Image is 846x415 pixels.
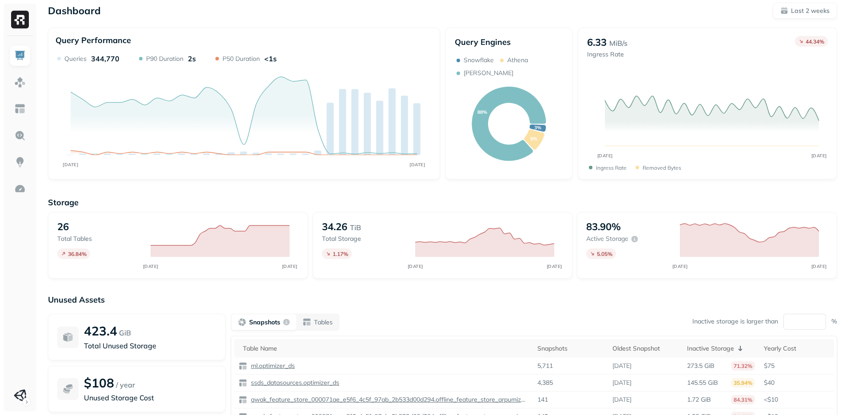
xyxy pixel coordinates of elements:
p: <1s [264,54,277,63]
img: Query Explorer [14,130,26,141]
p: P50 Duration [222,55,260,63]
p: 273.5 GiB [687,362,715,370]
p: 1.17 % [333,251,348,257]
tspan: [DATE] [143,263,159,269]
p: ml.optimizer_ds [249,362,295,370]
p: 36.84 % [68,251,87,257]
div: Oldest Snapshot [612,344,678,353]
a: ml.optimizer_ds [247,362,295,370]
tspan: [DATE] [811,263,826,269]
p: 2s [188,54,196,63]
img: Dashboard [14,50,26,61]
img: Insights [14,156,26,168]
p: Query Engines [455,37,563,47]
p: Queries [64,55,87,63]
tspan: [DATE] [672,263,687,269]
text: 3% [534,124,541,131]
p: 141 [537,395,548,404]
p: Query Performance [56,35,131,45]
tspan: [DATE] [63,162,78,167]
p: 145.55 GiB [687,379,718,387]
div: Yearly Cost [764,344,830,353]
p: Unused Storage Cost [84,392,216,403]
tspan: [DATE] [811,153,826,159]
tspan: [DATE] [409,162,425,167]
p: Inactive storage is larger than [692,317,778,326]
tspan: [DATE] [546,263,562,269]
p: Storage [48,197,837,207]
p: ssds_datasources.optimizer_ds [249,379,339,387]
p: [PERSON_NAME] [464,69,513,77]
p: 83.90% [586,220,621,233]
img: Unity [14,389,26,402]
p: Inactive Storage [687,344,734,353]
tspan: [DATE] [597,153,612,159]
p: GiB [119,327,131,338]
p: [DATE] [612,379,632,387]
p: 344,770 [91,54,119,63]
p: 84.31% [731,395,755,404]
p: 6.33 [587,36,607,48]
p: Snowflake [464,56,494,64]
p: Tables [314,318,333,327]
p: qwak_feature_store_000071ae_e5f6_4c5f_97ab_2b533d00d294.offline_feature_store_arpumizer_user_leve... [249,395,528,404]
tspan: [DATE] [407,263,423,269]
p: Snapshots [249,318,280,327]
p: $40 [764,379,830,387]
img: Assets [14,76,26,88]
p: 34.26 [322,220,347,233]
p: $75 [764,362,830,370]
p: Total Unused Storage [84,340,216,351]
p: 26 [57,220,69,233]
img: Optimization [14,183,26,195]
a: qwak_feature_store_000071ae_e5f6_4c5f_97ab_2b533d00d294.offline_feature_store_arpumizer_user_leve... [247,395,528,404]
p: $108 [84,375,114,391]
p: [DATE] [612,362,632,370]
p: Removed bytes [643,164,681,171]
p: 423.4 [84,323,117,339]
tspan: [DATE] [282,263,298,269]
a: ssds_datasources.optimizer_ds [247,379,339,387]
p: / year [116,379,135,390]
img: table [238,362,247,371]
p: Dashboard [48,4,101,17]
p: Athena [507,56,528,64]
div: Snapshots [537,344,603,353]
p: 5.05 % [597,251,612,257]
p: P90 Duration [146,55,183,63]
p: Unused Assets [48,295,837,305]
img: table [238,395,247,404]
p: 1.72 GiB [687,395,711,404]
img: Asset Explorer [14,103,26,115]
p: Last 2 weeks [791,7,830,15]
p: Ingress Rate [596,164,627,171]
button: Last 2 weeks [773,3,837,19]
p: <$10 [764,395,830,404]
p: 71.32% [731,361,755,371]
img: Ryft [11,11,29,28]
img: table [238,379,247,387]
p: Active storage [586,235,628,243]
p: 35.94% [731,378,755,387]
p: 4,385 [537,379,553,387]
p: Ingress Rate [587,50,628,59]
p: 44.34 % [806,38,824,45]
p: Total storage [322,235,406,243]
p: % [831,317,837,326]
p: 5,711 [537,362,553,370]
p: TiB [350,222,361,233]
p: MiB/s [609,38,628,48]
div: Table Name [243,344,528,353]
text: 88% [477,109,487,115]
p: [DATE] [612,395,632,404]
p: Total tables [57,235,142,243]
text: 9% [530,136,537,142]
